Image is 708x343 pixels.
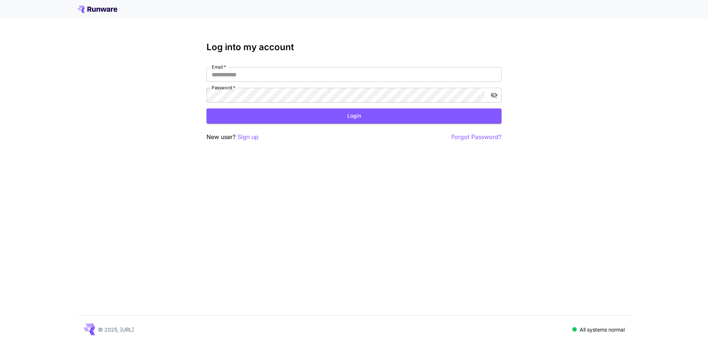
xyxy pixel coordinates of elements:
h3: Log into my account [206,42,502,52]
label: Email [212,64,226,70]
button: Forgot Password? [451,132,502,142]
p: New user? [206,132,258,142]
button: Sign up [237,132,258,142]
label: Password [212,84,235,91]
p: © 2025, [URL] [98,326,134,333]
button: Login [206,108,502,124]
button: toggle password visibility [487,89,501,102]
p: All systems normal [580,326,625,333]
